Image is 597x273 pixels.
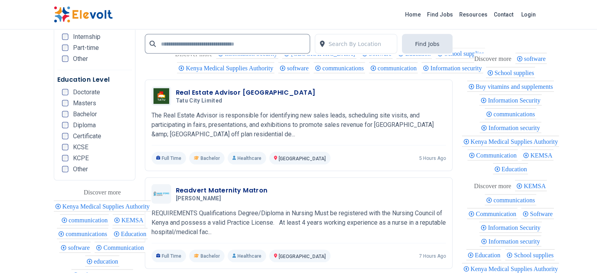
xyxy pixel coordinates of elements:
[530,211,555,217] span: Software
[514,252,556,258] span: School supplies
[471,266,560,272] span: Kenya Medical Supplies Authority
[517,7,540,22] a: Login
[54,201,151,212] div: Kenya Medical Supplies Authority
[422,62,483,73] div: Information security
[462,136,559,147] div: Kenya Medical Supplies Authority
[476,83,555,90] span: Buy vitamins and supplements
[456,8,491,21] a: Resources
[502,166,529,172] span: Education
[121,231,149,237] span: Education
[62,155,68,161] input: KCPE
[73,166,88,172] span: Other
[121,217,146,224] span: KEMSA
[467,81,554,92] div: Buy vitamins and supplements
[152,111,446,139] p: The Real Estate Advisor is responsible for identifying new sales leads, scheduling site visits, a...
[474,53,511,64] div: These are topics related to the article that might interest you
[73,34,100,40] span: Internship
[474,181,511,192] div: These are topics related to the article that might interest you
[62,45,68,51] input: Part-time
[177,62,274,73] div: Kenya Medical Supplies Authority
[530,152,555,159] span: KEMSA
[515,53,547,64] div: software
[84,187,121,198] div: These are topics related to the article that might interest you
[402,8,424,21] a: Home
[419,253,446,259] p: 7 hours ago
[176,97,223,104] span: Tatu City Limited
[62,133,68,139] input: Certificate
[524,55,548,62] span: software
[73,89,100,95] span: Doctorate
[475,252,503,258] span: Education
[60,214,109,225] div: communication
[94,258,120,265] span: education
[73,111,97,117] span: Bachelor
[201,155,220,161] span: Bachelor
[495,70,537,76] span: School supplies
[152,250,186,262] p: Full Time
[62,56,68,62] input: Other
[95,242,145,253] div: Communication
[378,65,419,71] span: communication
[466,249,502,260] div: Education
[73,122,96,128] span: Diploma
[62,100,68,106] input: Masters
[228,152,266,165] p: Healthcare
[153,88,169,104] img: Tatu City Limited
[402,34,452,54] button: Find Jobs
[152,209,446,237] p: REQUIREMENTS Qualifications Degree/Diploma in Nursing Must be registered with the Nursing Council...
[62,34,68,40] input: Internship
[467,150,518,161] div: Communication
[488,125,542,131] span: Information security
[62,166,68,172] input: Other
[62,203,152,210] span: Kenya Medical Supplies Authority
[424,8,456,21] a: Find Jobs
[369,62,418,73] div: communication
[59,242,91,253] div: software
[176,88,316,97] h3: Real Estate Advisor [GEOGRAPHIC_DATA]
[287,65,311,71] span: software
[480,236,541,247] div: Information security
[153,192,169,196] img: Marie Stopes
[279,156,326,161] span: [GEOGRAPHIC_DATA]
[491,8,517,21] a: Contact
[62,89,68,95] input: Doctorate
[476,152,519,159] span: Communication
[152,184,446,262] a: Marie StopesReadvert Maternity Matron[PERSON_NAME]REQUIREMENTS Qualifications Degree/Diploma in N...
[54,6,113,23] img: Elevolt
[467,208,517,219] div: Communication
[430,65,484,71] span: Information security
[488,97,543,104] span: Information Security
[57,228,108,239] div: communications
[488,224,543,231] span: Information Security
[558,235,597,273] iframe: Chat Widget
[62,144,68,150] input: KCSE
[113,214,144,225] div: KEMSA
[524,182,548,189] span: KEMSA
[493,163,528,174] div: Education
[68,244,92,251] span: software
[488,238,542,245] span: Information security
[73,100,96,106] span: Masters
[278,62,310,73] div: software
[103,244,146,251] span: Communication
[279,254,326,259] span: [GEOGRAPHIC_DATA]
[57,75,132,84] h5: Education Level
[515,180,547,191] div: KEMSA
[73,133,101,139] span: Certificate
[522,150,553,161] div: KEMSA
[176,195,221,202] span: [PERSON_NAME]
[521,208,554,219] div: Software
[493,197,537,203] span: communications
[486,67,535,78] div: School supplies
[73,56,88,62] span: Other
[186,65,276,71] span: Kenya Medical Supplies Authority
[480,122,541,133] div: Information security
[66,231,110,237] span: communications
[152,86,446,165] a: Tatu City LimitedReal Estate Advisor [GEOGRAPHIC_DATA]Tatu City LimitedThe Real Estate Advisor is...
[201,253,220,259] span: Bachelor
[485,194,536,205] div: communications
[314,62,365,73] div: communications
[85,256,119,267] div: education
[505,249,555,260] div: School supplies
